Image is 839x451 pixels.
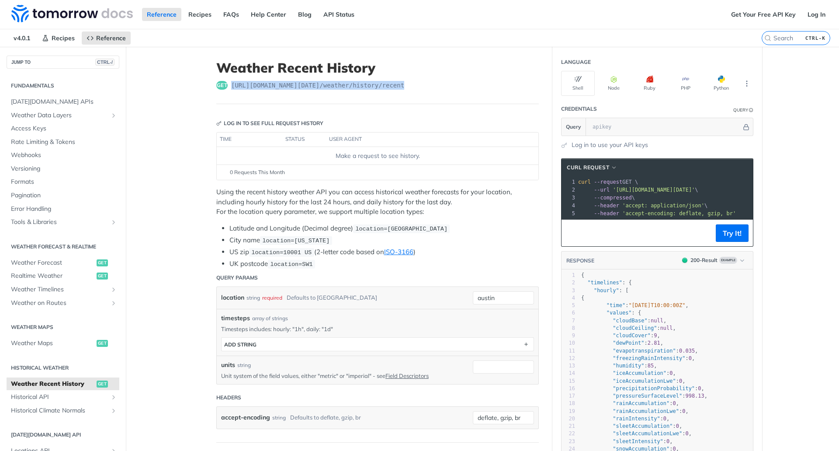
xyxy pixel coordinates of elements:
[216,60,539,76] h1: Weather Recent History
[562,302,575,309] div: 5
[726,8,801,21] a: Get Your Free API Key
[594,195,632,201] span: --compressed
[581,423,682,429] span: : ,
[218,8,244,21] a: FAQs
[237,361,251,369] div: string
[287,291,377,304] div: Defaults to [GEOGRAPHIC_DATA]
[622,210,736,217] span: 'accept-encoding: deflate, gzip, br'
[562,339,575,347] div: 10
[562,210,576,217] div: 5
[594,210,619,217] span: --header
[221,314,250,323] span: timesteps
[7,216,119,229] a: Tools & LibrariesShow subpages for Tools & Libraries
[7,431,119,439] h2: [DATE][DOMAIN_NAME] API
[666,438,669,444] span: 0
[96,34,126,42] span: Reference
[594,179,622,185] span: --request
[221,360,235,370] label: units
[648,363,654,369] span: 85
[719,257,737,264] span: Example
[11,98,117,106] span: [DATE][DOMAIN_NAME] APIs
[607,310,632,316] span: "values"
[355,226,447,232] span: location=[GEOGRAPHIC_DATA]
[613,416,660,422] span: "rainIntensity"
[613,400,669,406] span: "rainAccumulation"
[252,315,288,322] div: array of strings
[216,274,258,282] div: Query Params
[7,243,119,251] h2: Weather Forecast & realtime
[566,123,581,131] span: Query
[290,411,361,424] div: Defaults to deflate, gzip, br
[7,297,119,310] a: Weather on RoutesShow subpages for Weather on Routes
[581,302,689,308] span: : ,
[682,258,687,263] span: 200
[562,317,575,325] div: 7
[262,291,282,304] div: required
[676,423,679,429] span: 0
[733,107,748,113] div: Query
[7,203,119,216] a: Error Handling
[613,355,685,361] span: "freezingRainIntensity"
[7,56,119,69] button: JUMP TOCTRL-/
[562,400,575,407] div: 18
[97,259,108,266] span: get
[562,438,575,445] div: 23
[581,385,704,392] span: : ,
[803,34,828,42] kbd: CTRL-K
[561,58,591,66] div: Language
[679,348,695,354] span: 0.035
[562,430,575,437] div: 22
[581,295,584,301] span: {
[216,81,228,90] span: get
[7,95,119,108] a: [DATE][DOMAIN_NAME] APIs
[562,378,575,385] div: 15
[654,332,657,339] span: 9
[97,273,108,280] span: get
[384,248,413,256] a: ISO-3166
[229,235,539,245] li: City name
[222,338,534,351] button: ADD string
[581,318,666,324] span: : ,
[613,318,647,324] span: "cloudBase"
[581,438,673,444] span: : ,
[594,203,619,209] span: --header
[97,381,108,388] span: get
[110,394,117,401] button: Show subpages for Historical API
[220,151,535,161] div: Make a request to see history.
[572,140,648,150] a: Log in to use your API keys
[581,400,679,406] span: : ,
[594,187,610,193] span: --url
[246,8,291,21] a: Help Center
[578,179,638,185] span: GET \
[743,80,751,87] svg: More ellipsis
[803,8,830,21] a: Log In
[581,325,676,331] span: : ,
[581,287,628,294] span: : [
[7,283,119,296] a: Weather TimelinesShow subpages for Weather Timelines
[7,404,119,417] a: Historical Climate NormalsShow subpages for Historical Climate Normals
[562,194,576,202] div: 3
[562,423,575,430] div: 21
[11,272,94,280] span: Realtime Weather
[11,393,108,402] span: Historical API
[562,415,575,423] div: 20
[217,133,282,147] th: time
[82,31,131,45] a: Reference
[581,272,584,278] span: {
[742,122,751,131] button: Hide
[11,191,117,200] span: Pagination
[562,178,576,186] div: 1
[562,370,575,377] div: 14
[651,318,663,324] span: null
[613,370,666,376] span: "iceAccumulation"
[11,380,94,388] span: Weather Recent History
[11,111,108,120] span: Weather Data Layers
[229,259,539,269] li: UK postcode
[660,325,673,331] span: null
[578,203,707,209] span: \
[216,119,323,127] div: Log in to see full request history
[216,121,222,126] svg: Key
[262,238,329,244] span: location=[US_STATE]
[7,391,119,404] a: Historical APIShow subpages for Historical API
[221,372,460,380] p: Unit system of the field values, either "metric" or "imperial" - see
